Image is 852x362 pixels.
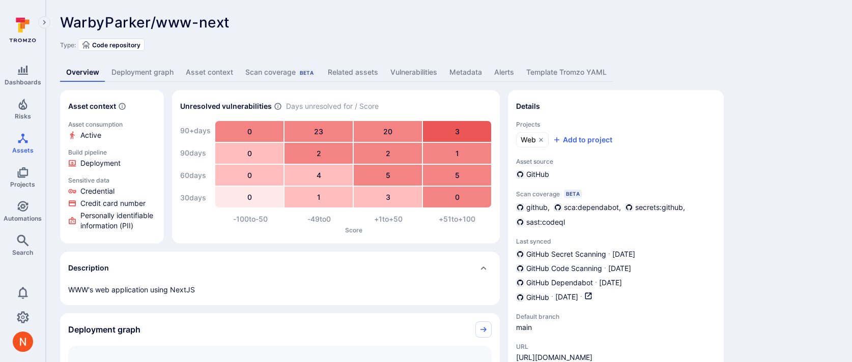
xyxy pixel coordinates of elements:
[516,158,716,165] span: Asset source
[68,210,156,231] li: Personally identifiable information (PII)
[180,101,272,111] h2: Unresolved vulnerabilities
[105,63,180,82] a: Deployment graph
[298,69,316,77] div: Beta
[68,130,156,140] li: Active
[180,188,211,208] div: 30 days
[68,158,156,168] li: Deployment
[68,263,109,273] h2: Description
[443,63,488,82] a: Metadata
[60,63,838,82] div: Asset tabs
[180,120,211,141] div: 90+ days
[4,215,42,222] span: Automations
[68,324,140,335] h2: Deployment graph
[516,202,548,213] div: github
[216,226,492,234] p: Score
[66,174,158,233] a: Click to view evidence
[68,148,156,156] p: Build pipeline
[488,63,520,82] a: Alerts
[584,292,592,303] a: Open in GitHub dashboard
[245,67,316,77] div: Scan coverage
[60,14,230,31] span: WarbyParker/www-next
[516,169,549,179] div: GitHub
[354,214,423,224] div: +1 to +50
[354,143,422,164] div: 2
[354,121,422,142] div: 20
[516,120,716,128] span: Projects
[555,292,578,303] span: [DATE]
[604,263,606,274] p: ·
[60,313,500,346] div: Collapse
[215,187,283,207] div: 0
[66,118,158,142] a: Click to view evidence
[423,165,491,186] div: 5
[60,252,500,284] div: Collapse description
[608,263,631,274] span: [DATE]
[68,101,116,111] h2: Asset context
[521,135,536,145] span: Web
[564,190,582,198] div: Beta
[68,120,156,128] p: Asset consumption
[66,146,158,170] a: Click to view evidence
[38,16,50,28] button: Expand navigation menu
[274,101,282,112] span: Number of vulnerabilities in status ‘Open’ ‘Triaged’ and ‘In process’ divided by score and scanne...
[553,135,612,145] button: Add to project
[526,263,602,274] span: GitHub Code Scanning
[516,322,598,333] span: main
[516,101,540,111] h2: Details
[215,165,283,186] div: 0
[526,249,606,259] span: GitHub Secret Scanning
[526,292,549,303] span: GitHub
[423,187,491,207] div: 0
[599,278,622,288] span: [DATE]
[551,292,553,303] p: ·
[526,278,593,288] span: GitHub Dependabot
[554,202,619,213] div: sca:dependabot
[13,331,33,352] div: Neeren Patki
[180,165,211,186] div: 60 days
[13,331,33,352] img: ACg8ocIprwjrgDQnDsNSk9Ghn5p5-B8DpAKWoJ5Gi9syOE4K59tr4Q=s96-c
[15,112,31,120] span: Risks
[68,284,492,295] div: WWW's web application using NextJS
[516,190,560,198] span: Scan coverage
[68,198,156,208] li: Credit card number
[520,63,613,82] a: Template Tromzo YAML
[216,214,285,224] div: -100 to -50
[516,132,549,147] a: Web
[286,101,379,112] span: Days unresolved for / Score
[60,41,76,49] span: Type:
[354,187,422,207] div: 3
[12,146,34,154] span: Assets
[92,41,140,49] span: Code repository
[384,63,443,82] a: Vulnerabilities
[41,18,48,27] i: Expand navigation menu
[118,102,126,110] svg: Automatically discovered context associated with the asset
[516,343,592,350] span: URL
[285,187,353,207] div: 1
[215,121,283,142] div: 0
[423,214,492,224] div: +51 to +100
[516,313,598,320] span: Default branch
[68,176,156,184] p: Sensitive data
[5,78,41,86] span: Dashboards
[285,143,353,164] div: 2
[60,63,105,82] a: Overview
[285,165,353,186] div: 4
[516,217,565,227] div: sast:codeql
[625,202,683,213] div: secrets:github
[423,121,491,142] div: 3
[215,143,283,164] div: 0
[580,292,582,303] p: ·
[516,237,716,245] span: Last synced
[322,63,384,82] a: Related assets
[285,121,353,142] div: 23
[612,249,635,259] span: [DATE]
[423,143,491,164] div: 1
[68,186,156,196] li: Credential
[354,165,422,186] div: 5
[12,249,33,256] span: Search
[608,249,610,259] p: ·
[285,214,354,224] div: -49 to 0
[180,143,211,163] div: 90 days
[180,63,239,82] a: Asset context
